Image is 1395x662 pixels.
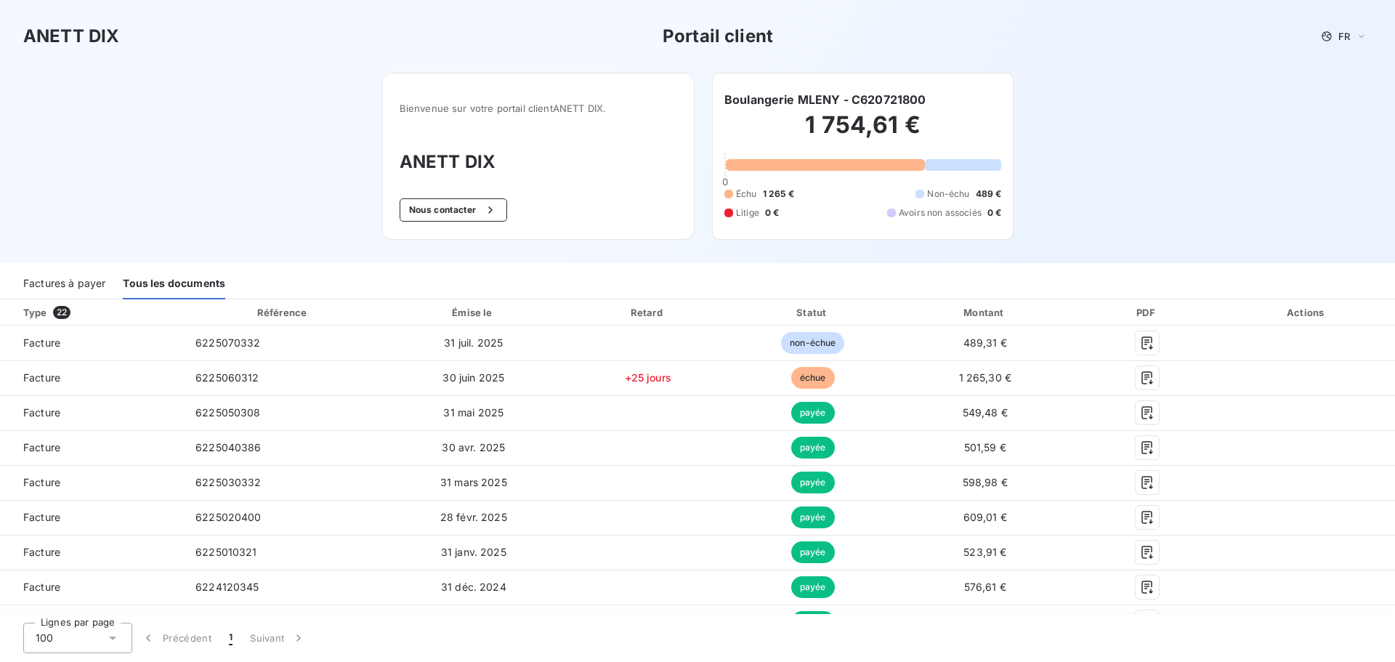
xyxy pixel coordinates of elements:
[791,472,835,493] span: payée
[444,336,503,349] span: 31 juil. 2025
[123,269,225,299] div: Tous les documents
[53,306,70,319] span: 22
[791,611,835,633] span: payée
[663,23,773,49] h3: Portail client
[241,623,315,653] button: Suivant
[791,437,835,459] span: payée
[959,371,1012,384] span: 1 265,30 €
[976,187,1002,201] span: 489 €
[1338,31,1350,42] span: FR
[791,506,835,528] span: payée
[763,187,794,201] span: 1 265 €
[963,406,1008,419] span: 549,48 €
[36,631,53,645] span: 100
[195,476,262,488] span: 6225030332
[736,206,759,219] span: Litige
[12,405,172,420] span: Facture
[963,546,1006,558] span: 523,91 €
[220,623,241,653] button: 1
[765,206,779,219] span: 0 €
[12,580,172,594] span: Facture
[443,406,504,419] span: 31 mai 2025
[195,581,259,593] span: 6224120345
[195,546,257,558] span: 6225010321
[440,476,507,488] span: 31 mars 2025
[386,305,562,320] div: Émise le
[400,149,676,175] h3: ANETT DIX
[195,406,261,419] span: 6225050308
[736,187,757,201] span: Échu
[735,305,891,320] div: Statut
[23,269,105,299] div: Factures à payer
[400,198,507,222] button: Nous contacter
[12,336,172,350] span: Facture
[1079,305,1216,320] div: PDF
[12,510,172,525] span: Facture
[963,336,1007,349] span: 489,31 €
[963,511,1007,523] span: 609,01 €
[195,371,259,384] span: 6225060312
[442,371,504,384] span: 30 juin 2025
[441,546,506,558] span: 31 janv. 2025
[724,110,1001,154] h2: 1 754,61 €
[440,511,507,523] span: 28 févr. 2025
[927,187,969,201] span: Non-échu
[400,102,676,114] span: Bienvenue sur votre portail client ANETT DIX .
[897,305,1073,320] div: Montant
[195,441,262,453] span: 6225040386
[791,541,835,563] span: payée
[132,623,220,653] button: Précédent
[441,581,506,593] span: 31 déc. 2024
[987,206,1001,219] span: 0 €
[195,336,261,349] span: 6225070332
[12,440,172,455] span: Facture
[899,206,982,219] span: Avoirs non associés
[724,91,926,108] h6: Boulangerie MLENY - C620721800
[12,475,172,490] span: Facture
[625,371,671,384] span: +25 jours
[229,631,232,645] span: 1
[15,305,181,320] div: Type
[195,511,262,523] span: 6225020400
[791,367,835,389] span: échue
[963,476,1008,488] span: 598,98 €
[257,307,307,318] div: Référence
[442,441,505,453] span: 30 avr. 2025
[791,576,835,598] span: payée
[23,23,119,49] h3: ANETT DIX
[12,545,172,560] span: Facture
[722,176,728,187] span: 0
[964,441,1006,453] span: 501,59 €
[1221,305,1392,320] div: Actions
[12,371,172,385] span: Facture
[781,332,844,354] span: non-échue
[791,402,835,424] span: payée
[567,305,729,320] div: Retard
[964,581,1006,593] span: 576,61 €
